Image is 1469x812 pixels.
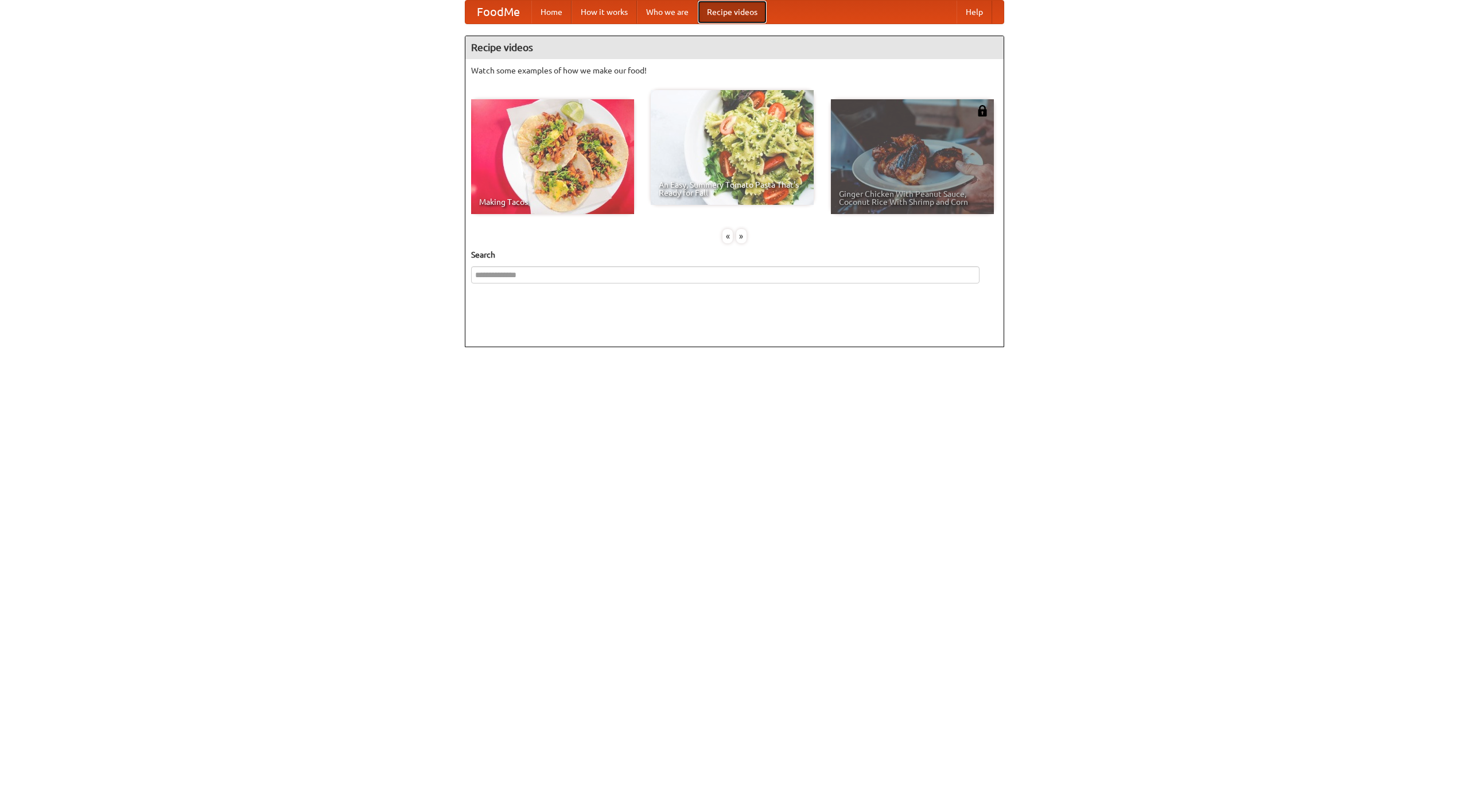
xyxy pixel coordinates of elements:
a: Help [957,1,992,24]
img: 483408.png [977,105,988,116]
a: FoodMe [465,1,531,24]
p: Watch some examples of how we make our food! [471,65,998,76]
div: » [736,229,747,243]
a: Who we are [637,1,698,24]
a: Recipe videos [698,1,767,24]
span: Making Tacos [479,198,626,206]
a: Home [531,1,572,24]
h5: Search [471,249,998,261]
h4: Recipe videos [465,36,1004,59]
div: « [722,229,733,243]
span: An Easy, Summery Tomato Pasta That's Ready for Fall [659,181,806,197]
a: An Easy, Summery Tomato Pasta That's Ready for Fall [651,90,814,205]
a: Making Tacos [471,99,634,214]
a: How it works [572,1,637,24]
